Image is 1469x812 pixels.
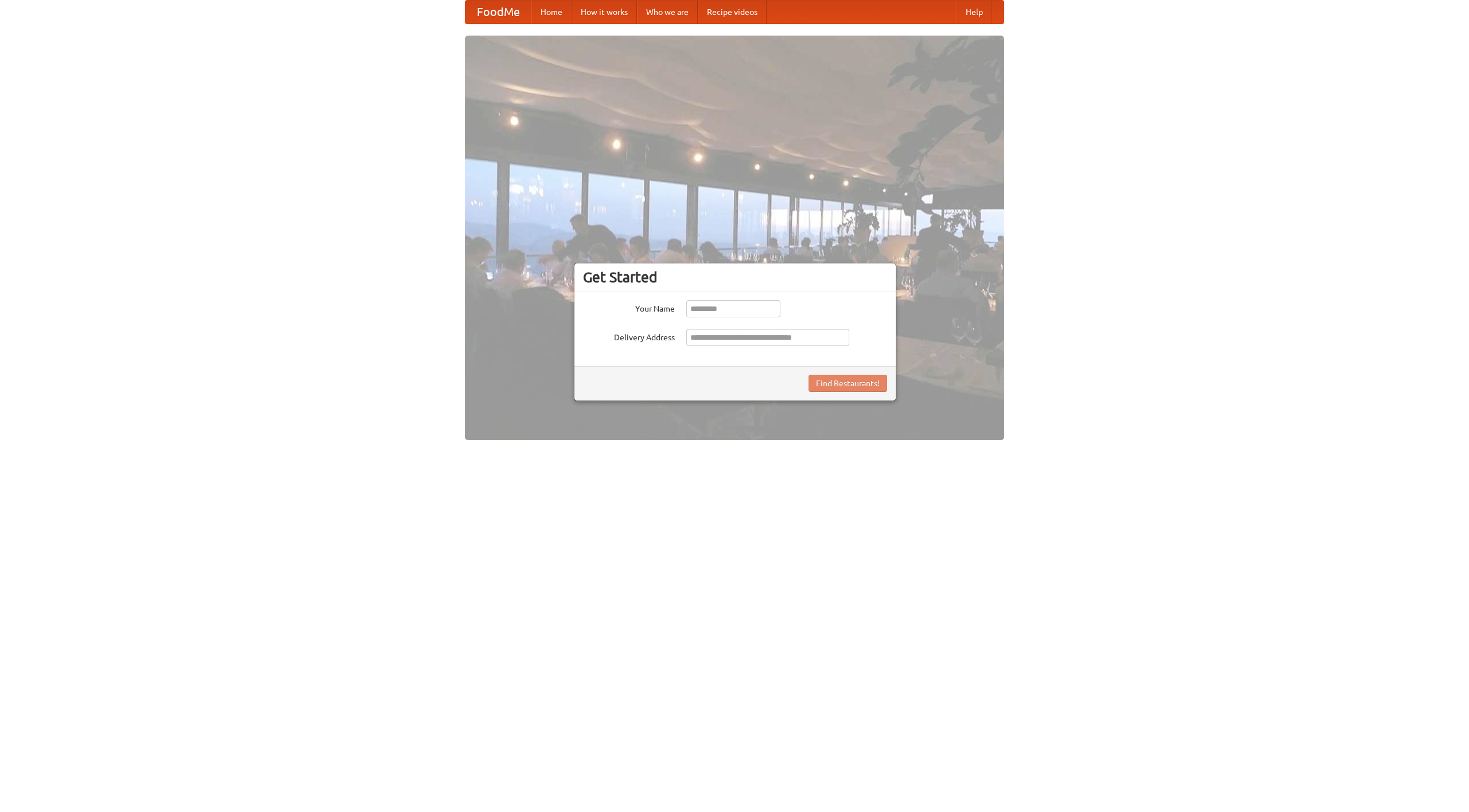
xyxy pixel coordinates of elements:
label: Delivery Address [583,329,675,343]
a: Recipe videos [698,1,767,24]
label: Your Name [583,300,675,314]
h3: Get Started [583,269,887,286]
a: Home [531,1,572,24]
a: How it works [572,1,637,24]
a: FoodMe [465,1,531,24]
button: Find Restaurants! [809,375,887,392]
a: Help [957,1,992,24]
a: Who we are [637,1,698,24]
